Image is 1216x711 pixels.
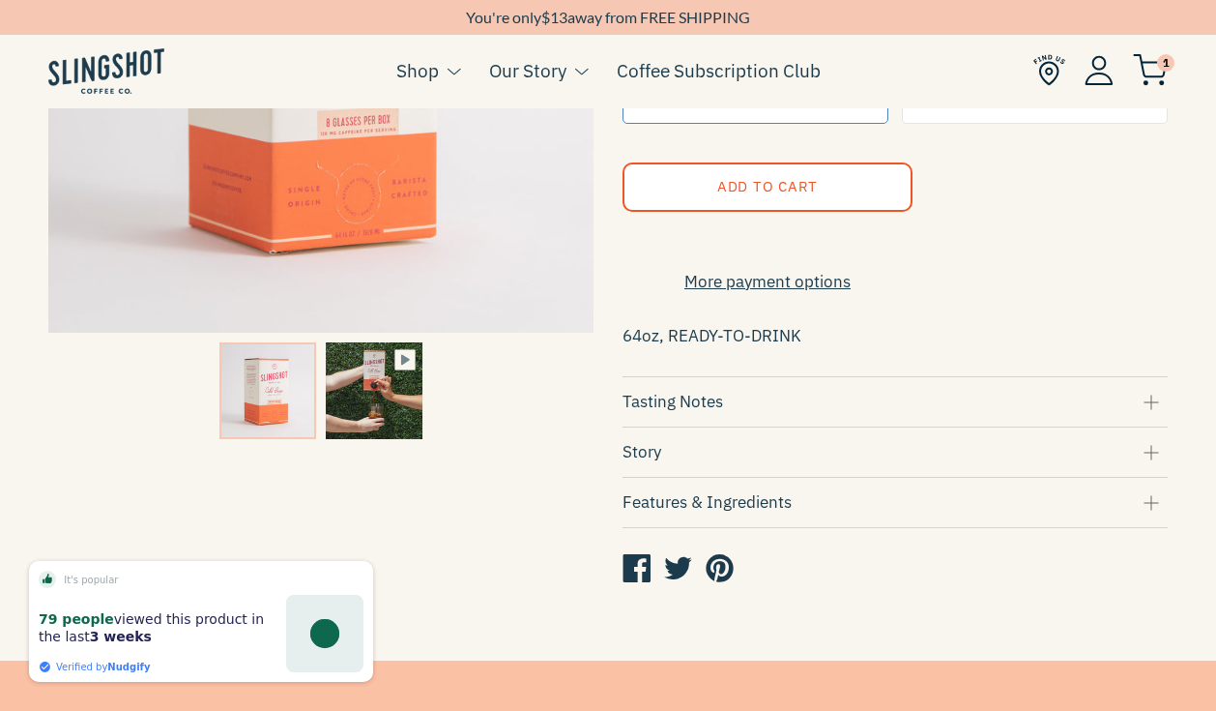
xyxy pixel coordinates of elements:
[622,439,1168,465] div: Story
[219,342,316,439] img: Slingshot Fridge Box 64oz Ready-to-Drink
[550,8,567,26] span: 13
[326,342,422,439] img: Slingshot Fridge Box 64oz Ready-to-Drink
[1033,54,1065,86] img: Find Us
[1157,54,1174,72] span: 1
[622,389,1168,415] div: Tasting Notes
[617,56,821,85] a: Coffee Subscription Club
[622,489,1168,516] div: Features & Ingredients
[622,269,912,295] a: More payment options
[1085,55,1114,85] img: Account
[622,319,1168,352] p: 64oz, READY-TO-DRINK
[396,56,439,85] a: Shop
[541,8,550,26] span: $
[1133,59,1168,82] a: 1
[717,177,818,195] span: Add to Cart
[622,163,912,212] button: Add to Cart
[489,56,566,85] a: Our Story
[1133,54,1168,86] img: cart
